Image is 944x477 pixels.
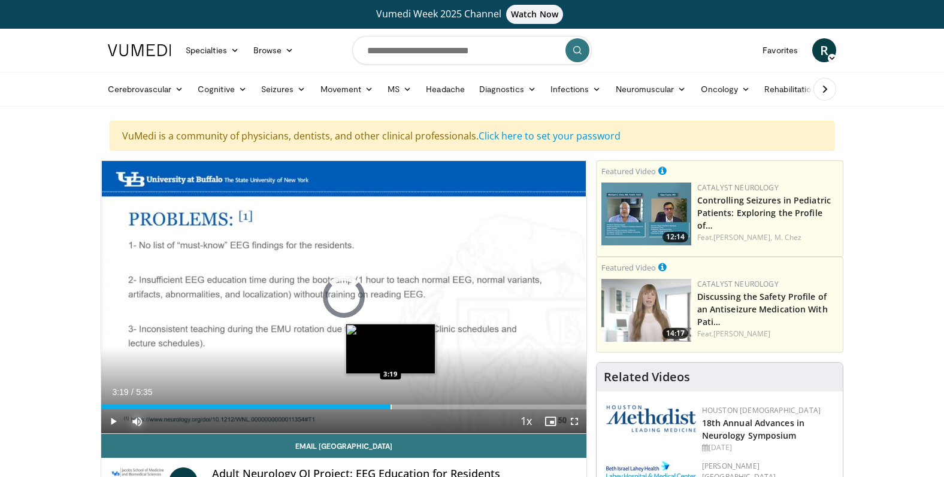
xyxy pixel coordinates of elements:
a: Catalyst Neurology [697,279,779,289]
a: 14:17 [601,279,691,342]
h4: Related Videos [604,370,690,384]
button: Play [101,409,125,433]
a: MS [380,77,419,101]
a: Cerebrovascular [101,77,190,101]
span: Vumedi Week 2025 Channel [376,7,568,20]
small: Featured Video [601,262,656,273]
input: Search topics, interventions [352,36,592,65]
a: Browse [246,38,301,62]
div: VuMedi is a community of physicians, dentists, and other clinical professionals. [110,121,834,151]
a: 18th Annual Advances in Neurology Symposium [702,417,804,441]
button: Enable picture-in-picture mode [538,409,562,433]
a: Infections [543,77,609,101]
small: Featured Video [601,166,656,177]
span: 5:35 [136,387,152,397]
div: Feat. [697,232,838,243]
button: Mute [125,409,149,433]
img: c23d0a25-a0b6-49e6-ba12-869cdc8b250a.png.150x105_q85_crop-smart_upscale.jpg [601,279,691,342]
a: Email [GEOGRAPHIC_DATA] [101,434,586,458]
img: image.jpeg [346,324,435,374]
button: Fullscreen [562,409,586,433]
a: Houston [DEMOGRAPHIC_DATA] [702,405,821,415]
img: 5e01731b-4d4e-47f8-b775-0c1d7f1e3c52.png.150x105_q85_crop-smart_upscale.jpg [601,183,691,245]
a: Seizures [254,77,313,101]
img: 5e4488cc-e109-4a4e-9fd9-73bb9237ee91.png.150x105_q85_autocrop_double_scale_upscale_version-0.2.png [606,405,696,432]
a: Catalyst Neurology [697,183,779,193]
span: 3:19 [112,387,128,397]
a: 12:14 [601,183,691,245]
a: Diagnostics [472,77,543,101]
a: Rehabilitation [757,77,823,101]
div: [DATE] [702,442,833,453]
a: [PERSON_NAME], [713,232,772,242]
span: Watch Now [506,5,563,24]
a: Controlling Seizures in Pediatric Patients: Exploring the Profile of… [697,195,831,231]
a: Vumedi Week 2025 ChannelWatch Now [110,5,834,24]
span: 14:17 [662,328,688,339]
a: Discussing the Safety Profile of an Antiseizure Medication With Pati… [697,291,828,327]
img: VuMedi Logo [108,44,171,56]
a: Specialties [178,38,246,62]
div: Progress Bar [101,405,586,409]
button: Playback Rate [515,409,538,433]
span: / [131,387,134,397]
a: Favorites [755,38,805,62]
a: Neuromuscular [609,77,694,101]
a: Cognitive [190,77,254,101]
a: Movement [313,77,381,101]
div: Feat. [697,329,838,339]
a: [PERSON_NAME] [713,329,770,339]
span: 12:14 [662,232,688,242]
a: Click here to set your password [479,129,621,142]
video-js: Video Player [101,161,586,434]
a: M. Chez [774,232,802,242]
a: Oncology [694,77,758,101]
a: Headache [419,77,472,101]
a: R [812,38,836,62]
